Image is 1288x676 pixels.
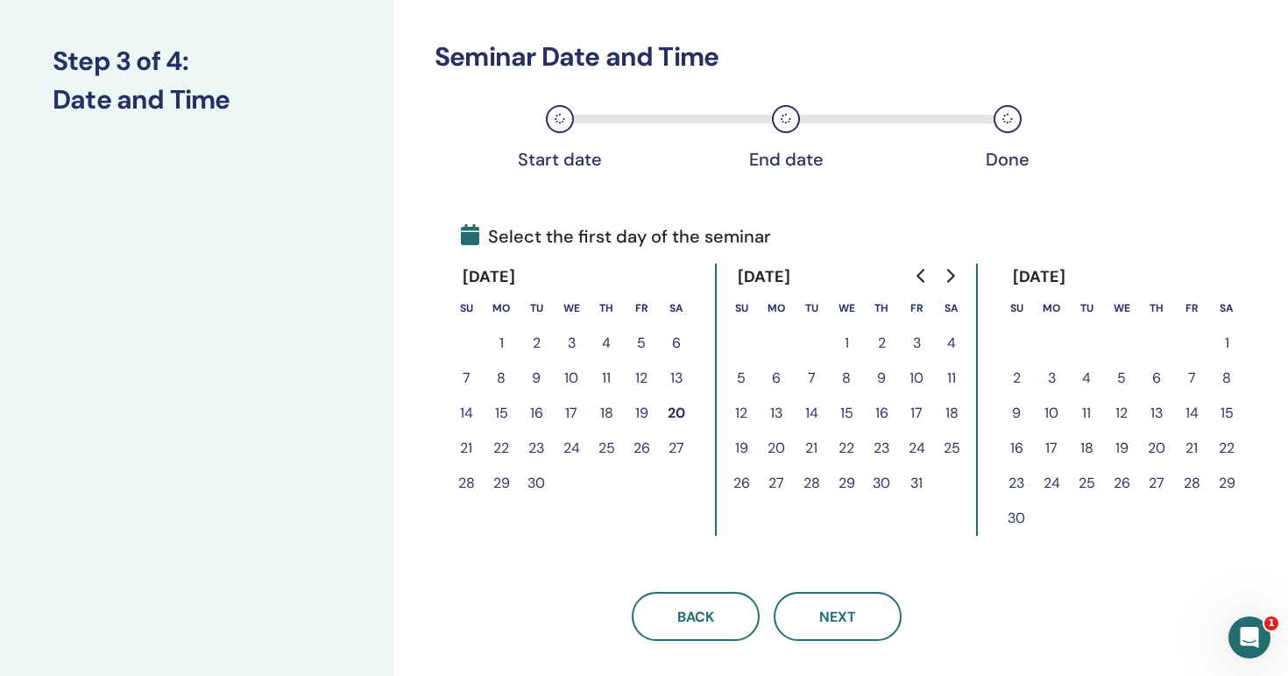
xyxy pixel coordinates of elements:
button: 12 [624,361,659,396]
button: Back [632,592,760,641]
button: 29 [829,466,864,501]
span: Back [677,608,714,626]
button: 14 [449,396,484,431]
div: Done [964,149,1051,170]
button: 30 [519,466,554,501]
button: 1 [1209,326,1244,361]
button: 22 [829,431,864,466]
th: Tuesday [1069,291,1104,326]
button: 13 [759,396,794,431]
button: 4 [1069,361,1104,396]
button: 19 [1104,431,1139,466]
button: 25 [934,431,969,466]
button: 28 [794,466,829,501]
h3: Seminar Date and Time [435,41,1099,73]
button: 21 [1174,431,1209,466]
button: 31 [899,466,934,501]
button: 14 [794,396,829,431]
button: 2 [999,361,1034,396]
button: 3 [554,326,589,361]
button: 19 [624,396,659,431]
button: 15 [829,396,864,431]
button: Go to next month [936,258,964,293]
button: 9 [999,396,1034,431]
button: 22 [1209,431,1244,466]
div: Start date [516,149,604,170]
button: 4 [589,326,624,361]
button: 5 [724,361,759,396]
button: 25 [589,431,624,466]
button: Next [774,592,902,641]
button: 20 [659,396,694,431]
button: 8 [484,361,519,396]
button: 24 [1034,466,1069,501]
h3: Date and Time [53,84,342,116]
button: 26 [624,431,659,466]
th: Sunday [999,291,1034,326]
button: 5 [1104,361,1139,396]
button: 2 [519,326,554,361]
th: Thursday [864,291,899,326]
th: Monday [1034,291,1069,326]
button: 8 [1209,361,1244,396]
button: 18 [934,396,969,431]
button: 28 [449,466,484,501]
button: 27 [659,431,694,466]
th: Thursday [1139,291,1174,326]
button: 12 [1104,396,1139,431]
button: 12 [724,396,759,431]
button: 13 [659,361,694,396]
button: 3 [899,326,934,361]
button: 2 [864,326,899,361]
th: Wednesday [1104,291,1139,326]
th: Saturday [934,291,969,326]
button: 7 [449,361,484,396]
button: 23 [864,431,899,466]
button: 19 [724,431,759,466]
div: End date [742,149,830,170]
button: 6 [759,361,794,396]
th: Sunday [449,291,484,326]
iframe: Intercom live chat [1228,616,1270,658]
th: Friday [624,291,659,326]
button: 1 [484,326,519,361]
button: 3 [1034,361,1069,396]
span: 1 [1264,616,1278,630]
div: [DATE] [999,264,1080,291]
button: 11 [589,361,624,396]
button: 24 [899,431,934,466]
button: 5 [624,326,659,361]
button: 27 [1139,466,1174,501]
button: 11 [1069,396,1104,431]
span: Select the first day of the seminar [461,223,771,250]
button: 18 [1069,431,1104,466]
button: 17 [899,396,934,431]
button: 21 [794,431,829,466]
th: Tuesday [519,291,554,326]
button: 11 [934,361,969,396]
button: 4 [934,326,969,361]
button: 28 [1174,466,1209,501]
button: 17 [554,396,589,431]
button: 8 [829,361,864,396]
h3: Step 3 of 4 : [53,46,342,77]
button: Go to previous month [908,258,936,293]
button: 7 [794,361,829,396]
button: 29 [484,466,519,501]
button: 10 [899,361,934,396]
th: Thursday [589,291,624,326]
div: [DATE] [449,264,530,291]
button: 20 [759,431,794,466]
button: 27 [759,466,794,501]
button: 24 [554,431,589,466]
button: 9 [519,361,554,396]
button: 1 [829,326,864,361]
th: Sunday [724,291,759,326]
button: 9 [864,361,899,396]
button: 17 [1034,431,1069,466]
button: 23 [519,431,554,466]
button: 30 [864,466,899,501]
button: 6 [1139,361,1174,396]
th: Friday [1174,291,1209,326]
button: 10 [1034,396,1069,431]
